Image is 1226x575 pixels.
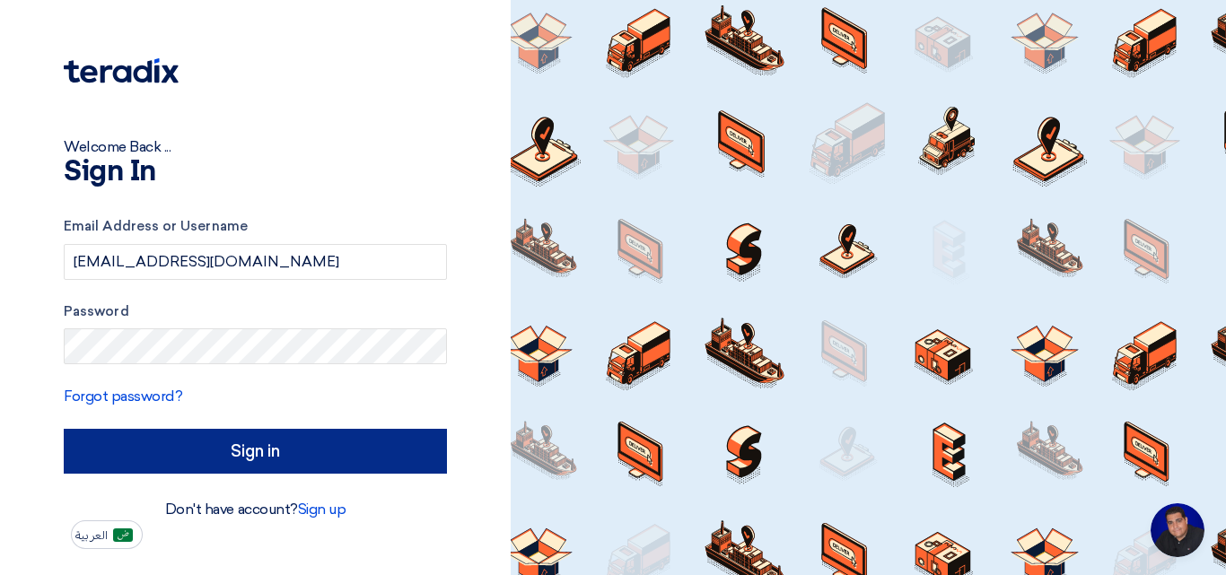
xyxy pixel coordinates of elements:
[64,136,447,158] div: Welcome Back ...
[64,429,447,474] input: Sign in
[64,158,447,187] h1: Sign In
[113,528,133,542] img: ar-AR.png
[75,529,108,542] span: العربية
[64,388,182,405] a: Forgot password?
[298,501,346,518] a: Sign up
[64,301,447,322] label: Password
[64,58,179,83] img: Teradix logo
[64,216,447,237] label: Email Address or Username
[64,244,447,280] input: Enter your business email or username
[64,499,447,520] div: Don't have account?
[71,520,143,549] button: العربية
[1151,503,1204,557] div: Open chat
